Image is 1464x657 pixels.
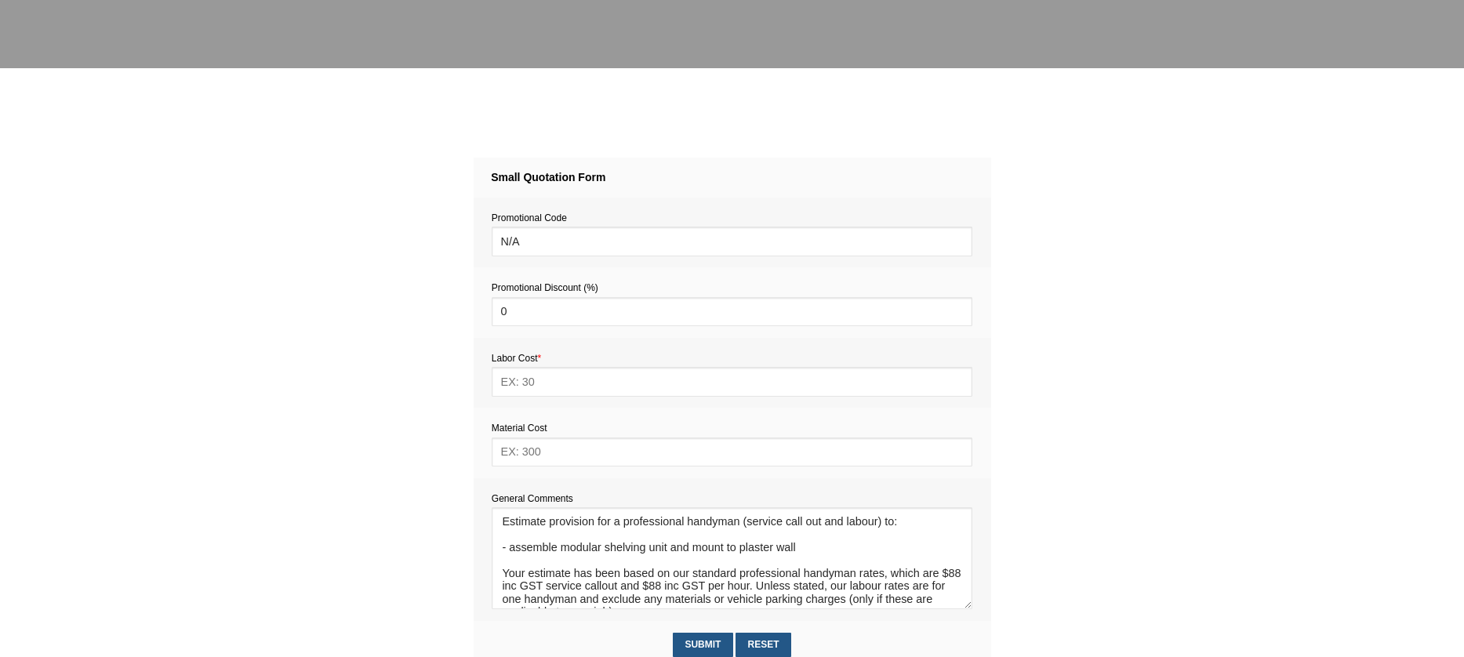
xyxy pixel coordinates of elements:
span: Promotional Discount (%) [492,282,598,293]
span: Material Cost [492,423,547,434]
span: Labor Cost [492,353,541,364]
strong: Small Quotation Form [491,171,605,183]
input: EX: 30 [492,367,972,396]
span: General Comments [492,493,573,504]
input: Reset [736,633,791,657]
input: Submit [673,633,733,657]
input: EX: 300 [492,437,972,466]
span: Promotional Code [492,212,567,223]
